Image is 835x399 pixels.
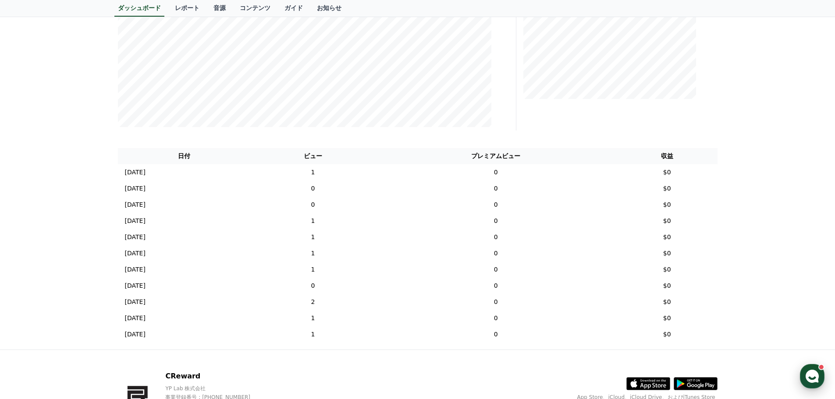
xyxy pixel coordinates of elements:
[375,213,617,229] td: 0
[130,291,151,298] span: Settings
[617,261,718,278] td: $0
[375,197,617,213] td: 0
[125,216,146,226] p: [DATE]
[375,180,617,197] td: 0
[617,164,718,180] td: $0
[617,310,718,326] td: $0
[125,297,146,307] p: [DATE]
[375,326,617,343] td: 0
[251,180,375,197] td: 0
[375,229,617,245] td: 0
[617,148,718,164] th: 収益
[165,385,292,392] p: YP Lab 株式会社
[125,184,146,193] p: [DATE]
[125,314,146,323] p: [DATE]
[251,326,375,343] td: 1
[125,168,146,177] p: [DATE]
[125,233,146,242] p: [DATE]
[617,197,718,213] td: $0
[118,148,251,164] th: 日付
[58,278,113,300] a: Messages
[251,245,375,261] td: 1
[22,291,38,298] span: Home
[125,330,146,339] p: [DATE]
[251,294,375,310] td: 2
[617,326,718,343] td: $0
[375,294,617,310] td: 0
[125,281,146,290] p: [DATE]
[73,291,99,298] span: Messages
[165,371,292,381] p: CReward
[251,278,375,294] td: 0
[375,164,617,180] td: 0
[375,245,617,261] td: 0
[251,197,375,213] td: 0
[375,148,617,164] th: プレミアムビュー
[125,200,146,209] p: [DATE]
[375,310,617,326] td: 0
[251,164,375,180] td: 1
[617,180,718,197] td: $0
[617,278,718,294] td: $0
[3,278,58,300] a: Home
[251,261,375,278] td: 1
[617,229,718,245] td: $0
[375,278,617,294] td: 0
[251,213,375,229] td: 1
[125,265,146,274] p: [DATE]
[251,148,375,164] th: ビュー
[251,310,375,326] td: 1
[375,261,617,278] td: 0
[617,245,718,261] td: $0
[251,229,375,245] td: 1
[617,294,718,310] td: $0
[125,249,146,258] p: [DATE]
[617,213,718,229] td: $0
[113,278,168,300] a: Settings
